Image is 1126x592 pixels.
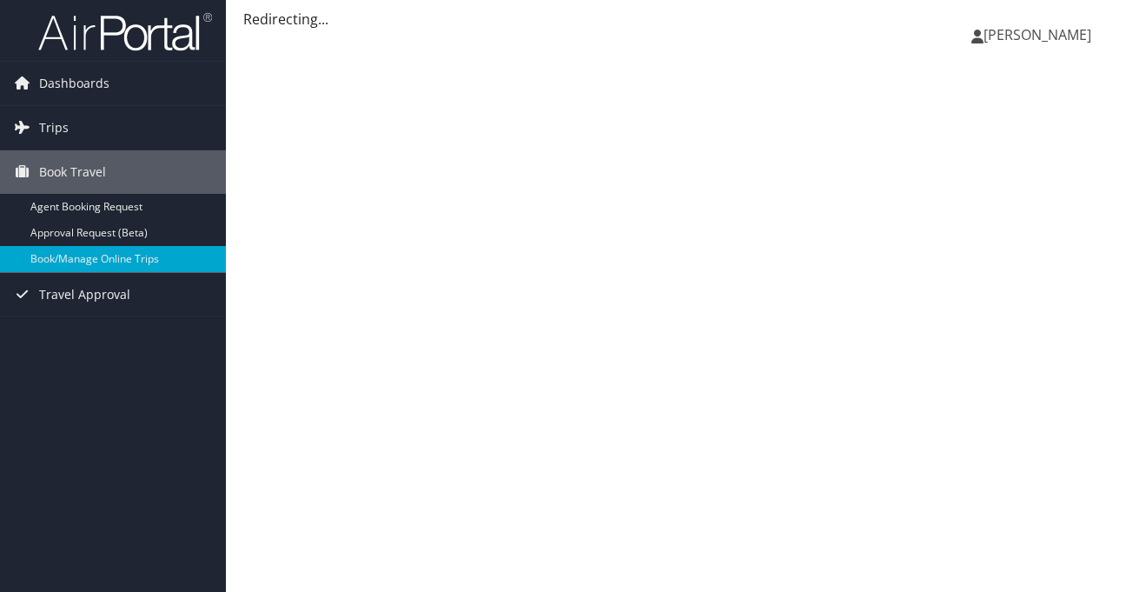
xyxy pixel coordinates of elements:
img: airportal-logo.png [38,11,212,52]
span: Book Travel [39,150,106,194]
span: Trips [39,106,69,150]
span: [PERSON_NAME] [984,25,1091,44]
a: [PERSON_NAME] [971,9,1109,61]
span: Dashboards [39,62,109,105]
div: Redirecting... [243,9,1109,30]
span: Travel Approval [39,273,130,316]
